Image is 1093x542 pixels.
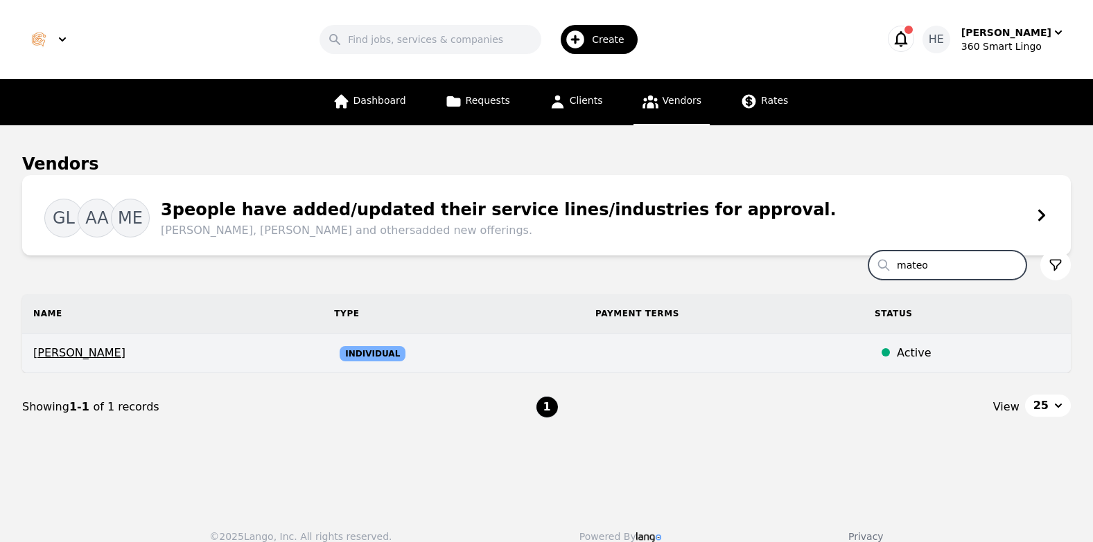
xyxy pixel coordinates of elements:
[53,207,75,229] span: GL
[118,207,143,229] span: ME
[592,33,634,46] span: Create
[633,79,710,125] a: Vendors
[69,400,93,413] span: 1-1
[323,294,584,334] th: Type
[22,399,536,415] div: Showing of 1 records
[353,95,406,106] span: Dashboard
[732,79,796,125] a: Rates
[466,95,510,106] span: Requests
[929,31,944,48] span: HE
[541,79,611,125] a: Clients
[570,95,603,106] span: Clients
[340,346,405,361] span: Individual
[28,28,50,51] img: Logo
[541,19,646,60] button: Create
[923,26,1065,53] button: HE[PERSON_NAME]360 Smart Lingo
[584,294,864,334] th: Payment Terms
[33,345,312,361] span: [PERSON_NAME]
[868,251,1026,280] input: Search
[22,373,1071,441] nav: Page navigation
[961,39,1065,53] div: 360 Smart Lingo
[864,294,1071,334] th: Status
[22,294,323,334] th: Name
[663,95,701,106] span: Vendors
[324,79,414,125] a: Dashboard
[1025,395,1071,417] button: 25
[22,153,98,175] h1: Vendors
[761,95,788,106] span: Rates
[636,532,661,542] img: Logo
[848,531,884,542] a: Privacy
[161,222,837,239] span: [PERSON_NAME], [PERSON_NAME] and others added new offerings.
[961,26,1051,39] div: [PERSON_NAME]
[85,207,109,229] span: AA
[993,399,1020,415] span: View
[1040,250,1071,280] button: Filter
[897,345,1060,361] div: Active
[437,79,518,125] a: Requests
[1033,397,1049,414] span: 25
[320,25,541,54] input: Find jobs, services & companies
[150,197,837,239] div: 3 people have added/updated their service lines/industries for approval.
